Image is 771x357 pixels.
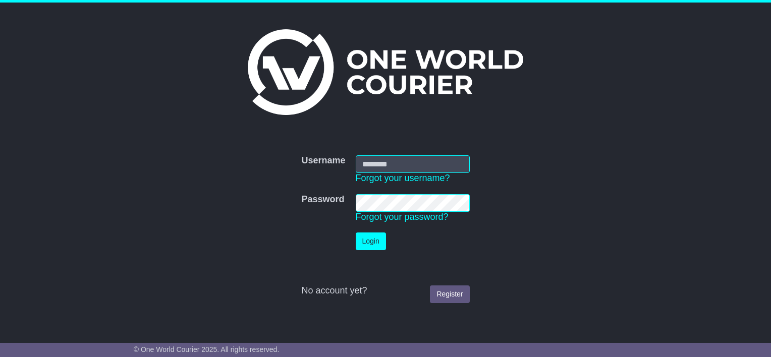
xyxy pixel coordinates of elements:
[248,29,523,115] img: One World
[301,194,344,205] label: Password
[430,285,469,303] a: Register
[301,155,345,166] label: Username
[356,173,450,183] a: Forgot your username?
[356,232,386,250] button: Login
[134,345,280,353] span: © One World Courier 2025. All rights reserved.
[356,212,449,222] a: Forgot your password?
[301,285,469,296] div: No account yet?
